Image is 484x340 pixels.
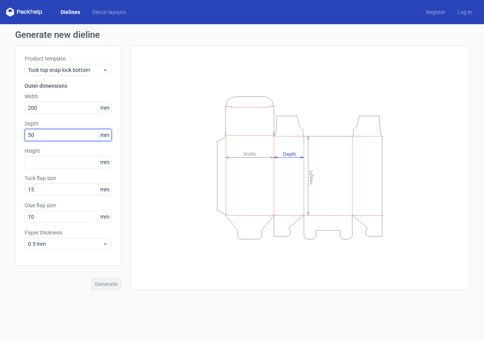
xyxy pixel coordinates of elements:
[98,129,111,141] span: mm
[98,102,111,113] span: mm
[451,8,478,16] a: Log in
[243,151,255,157] tspan: Width
[25,202,112,209] label: Glue flap size
[86,8,132,16] a: Diecut layouts
[54,8,86,16] a: Dielines
[98,184,111,195] span: mm
[25,174,112,182] label: Tuck flap size
[15,30,469,39] h1: Generate new dieline
[308,170,314,184] tspan: Height
[25,120,112,127] label: Depth
[98,157,111,168] span: mm
[25,55,112,62] label: Product template
[25,229,112,236] label: Paper thickness
[28,240,103,248] span: 0.5 mm
[98,211,111,222] span: mm
[420,8,451,16] a: Register
[25,147,112,155] label: Height
[283,151,296,157] tspan: Depth
[28,66,103,74] span: Tuck top snap lock bottom
[25,82,112,90] h3: Outer dimensions
[25,93,112,100] label: Width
